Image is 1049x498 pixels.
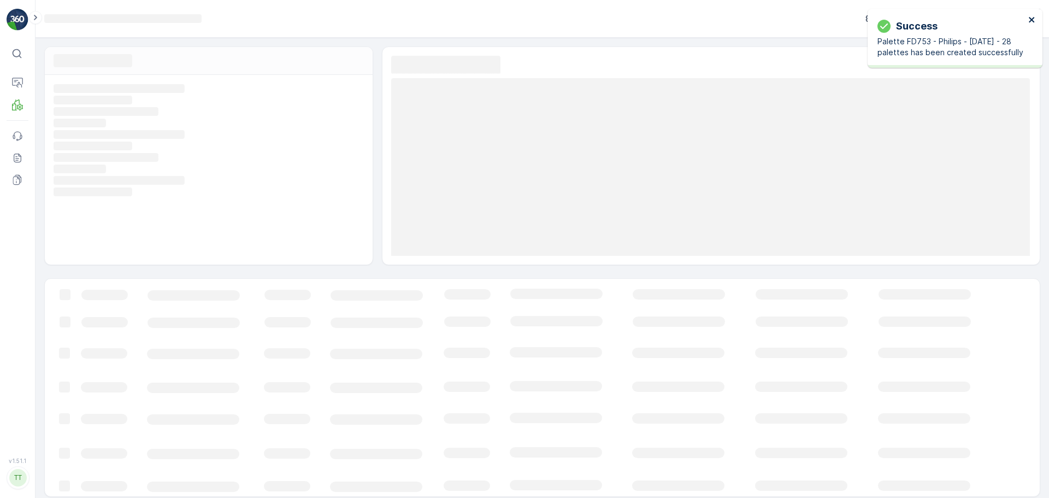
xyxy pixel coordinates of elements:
button: TT [7,466,28,489]
div: TT [9,469,27,487]
span: v 1.51.1 [7,458,28,464]
p: Palette FD753 - Philips - [DATE] - 28 palettes has been created successfully [877,36,1025,58]
button: close [1028,15,1036,26]
img: logo [7,9,28,31]
p: Success [896,19,938,34]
